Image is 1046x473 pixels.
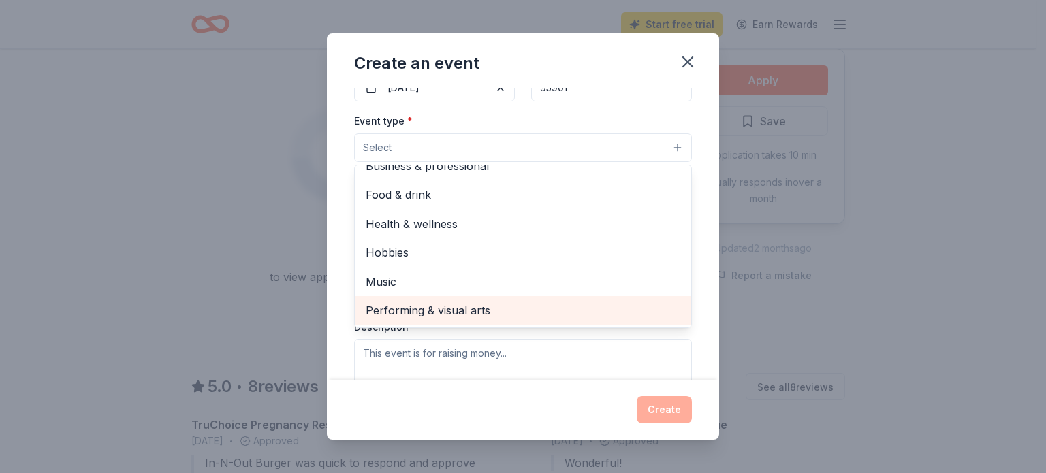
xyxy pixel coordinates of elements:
span: Food & drink [366,186,680,203]
span: Music [366,273,680,291]
span: Select [363,140,392,156]
span: Hobbies [366,244,680,261]
button: Select [354,133,692,162]
span: Health & wellness [366,215,680,233]
span: Business & professional [366,157,680,175]
span: Performing & visual arts [366,301,680,319]
div: Select [354,165,692,328]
